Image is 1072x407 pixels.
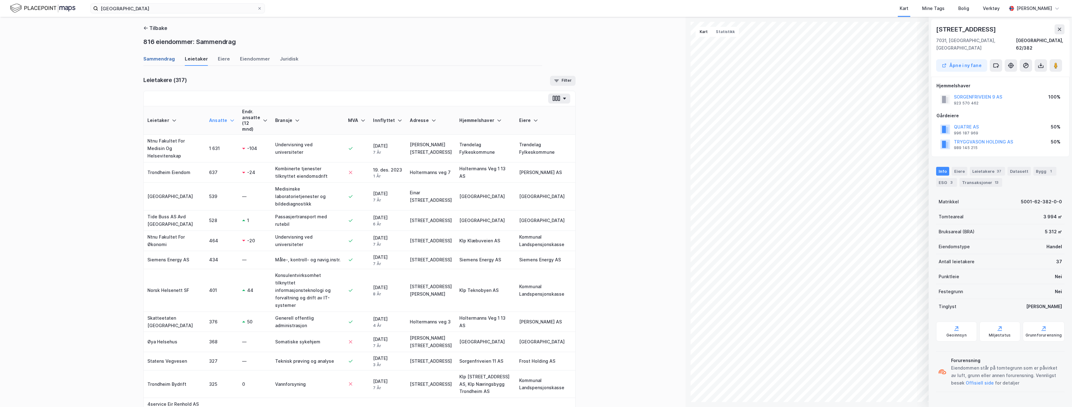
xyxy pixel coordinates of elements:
td: [STREET_ADDRESS] [406,352,456,370]
div: Hjemmelshaver [459,118,512,124]
td: 528 [205,211,238,231]
td: 325 [205,371,238,398]
td: Siemens Energy AS [144,251,205,269]
div: 100% [1048,93,1060,101]
button: Åpne i ny fane [936,59,987,72]
div: 3 [948,179,955,186]
td: Kombinerte tjenester tilknyttet eiendomsdrift [271,162,344,183]
td: Somatiske sykehjem [271,332,344,352]
div: -20 [247,237,255,245]
div: [DATE] [373,142,402,155]
td: Ntnu Fakultet For Medisin Og Helsevitenskap [144,135,205,162]
div: Handel [1046,243,1062,250]
div: 50 [247,318,252,326]
div: Gårdeiere [936,112,1064,119]
td: [GEOGRAPHIC_DATA] [144,183,205,211]
button: Tilbake [143,24,167,32]
div: Eiendommer [240,56,270,66]
iframe: Chat Widget [1041,377,1072,407]
button: Kart [696,27,712,37]
td: Klp [STREET_ADDRESS] AS, Klp Næringsbygg Trondheim AS [456,371,515,398]
div: [DATE] [373,315,402,328]
td: Teknisk prøving og analyse [271,352,344,370]
div: 19. des. 2023 [373,166,402,179]
td: Sorgenfriveien 11 AS [456,352,515,370]
div: Sammendrag [143,56,175,66]
div: Antall leietakere [939,258,974,265]
div: [GEOGRAPHIC_DATA], 62/382 [1016,37,1065,52]
div: — [242,338,267,346]
td: Holtermanns veg 7 [406,162,456,183]
div: Eiere [218,56,230,66]
td: Norsk Helsenett SF [144,269,205,312]
div: 7031, [GEOGRAPHIC_DATA], [GEOGRAPHIC_DATA] [936,37,1016,52]
div: 8 År [373,291,402,297]
td: [PERSON_NAME] AS [515,162,575,183]
div: Juridisk [280,56,299,66]
td: Trøndelag Fylkeskommune [515,135,575,162]
td: Tide Buss AS Avd [GEOGRAPHIC_DATA] [144,211,205,231]
div: Bransje [275,118,341,124]
div: Leietaker [147,118,202,124]
div: Punktleie [939,273,959,280]
div: Mine Tags [922,5,945,12]
button: Statistikk [712,27,739,37]
div: Ansatte [209,118,235,124]
td: [GEOGRAPHIC_DATA] [515,211,575,231]
div: — [242,357,267,365]
input: Søk på adresse, matrikkel, gårdeiere, leietakere eller personer [98,4,257,13]
td: 368 [205,332,238,352]
td: Trøndelag Fylkeskommune [456,135,515,162]
div: 50% [1051,123,1060,131]
td: [GEOGRAPHIC_DATA] [456,332,515,352]
div: 989 145 215 [954,145,978,150]
td: Holtermanns veg 3 [406,312,456,332]
div: Miljøstatus [989,333,1011,338]
div: -104 [247,145,257,152]
td: 1 631 [205,135,238,162]
div: Info [936,167,949,176]
div: [DATE] [373,378,402,390]
td: 401 [205,269,238,312]
div: Bygg [1033,167,1056,176]
div: 923 570 462 [954,101,979,106]
div: 50% [1051,138,1060,146]
div: 3 År [373,362,402,367]
div: Adresse [410,118,452,124]
div: Leietaker [185,56,208,66]
td: [STREET_ADDRESS][PERSON_NAME] [406,269,456,312]
div: [PERSON_NAME] [1017,5,1052,12]
td: Generell offentlig administrasjon [271,312,344,332]
td: 376 [205,312,238,332]
div: [DATE] [373,234,402,247]
div: Datasett [1007,167,1031,176]
div: Tinglyst [939,303,956,310]
div: 7 År [373,343,402,348]
div: Innflyttet [373,118,402,124]
td: Trondheim Eiendom [144,162,205,183]
td: Klp Klæbuveien AS [456,231,515,251]
div: Forurensning [951,357,1062,364]
td: [GEOGRAPHIC_DATA] [456,183,515,211]
td: Klp Teknobyen AS [456,269,515,312]
div: 44 [247,287,253,294]
div: 7 År [373,242,402,247]
td: Medisinske laboratorietjenester og bildediagnostikk [271,183,344,211]
td: 434 [205,251,238,269]
td: Holtermanns Veg 1 13 AS [456,312,515,332]
td: [STREET_ADDRESS] [406,371,456,398]
button: Filter [550,76,576,86]
div: 7 År [373,197,402,203]
td: [STREET_ADDRESS] [406,251,456,269]
div: 0 [242,380,267,388]
div: ESG [936,178,957,187]
td: Undervisning ved universiteter [271,231,344,251]
div: [DATE] [373,214,402,227]
td: Kommunal Landspensjonskasse [515,269,575,312]
div: 37 [1056,258,1062,265]
td: 637 [205,162,238,183]
td: Passasjertransport med rutebil [271,211,344,231]
div: Verktøy [983,5,1000,12]
td: 539 [205,183,238,211]
td: Skatteetaten [GEOGRAPHIC_DATA] [144,312,205,332]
